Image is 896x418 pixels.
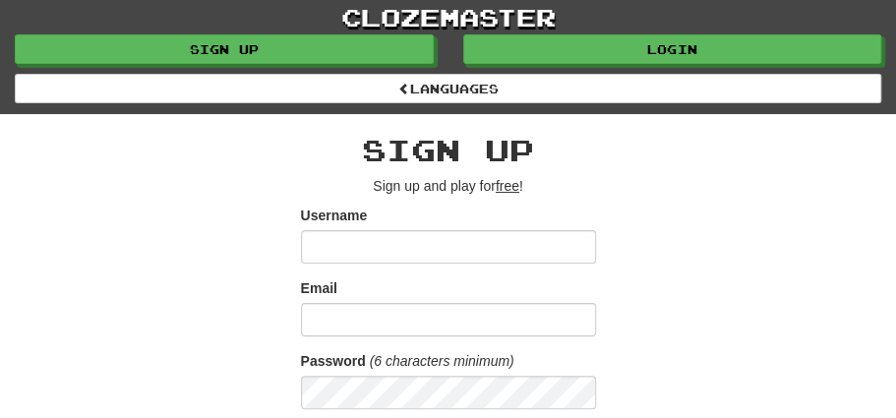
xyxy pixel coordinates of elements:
p: Sign up and play for ! [301,176,596,196]
em: (6 characters minimum) [370,353,514,369]
label: Username [301,206,368,225]
a: Login [463,34,882,64]
label: Password [301,351,366,371]
a: Languages [15,74,881,103]
h2: Sign up [301,134,596,166]
u: free [496,178,519,194]
a: Sign up [15,34,434,64]
label: Email [301,278,337,298]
